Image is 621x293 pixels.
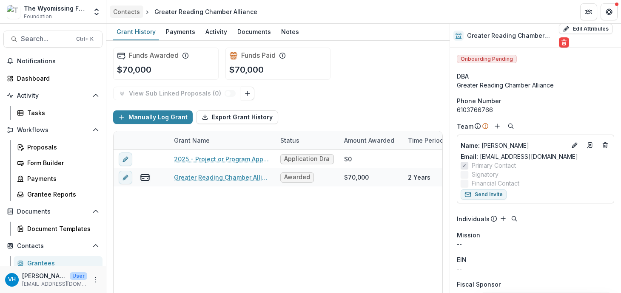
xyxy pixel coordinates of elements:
[14,172,103,186] a: Payments
[275,136,305,145] div: Status
[241,87,254,100] button: Link Grants
[21,35,71,43] span: Search...
[600,140,610,150] button: Deletes
[113,7,140,16] div: Contacts
[339,131,403,149] div: Amount Awarded
[275,131,339,149] div: Status
[27,224,96,233] div: Document Templates
[403,131,467,149] div: Time Period For Grant
[457,72,469,81] span: DBA
[3,71,103,85] a: Dashboard
[22,280,87,288] p: [EMAIL_ADDRESS][DOMAIN_NAME]
[229,63,264,76] p: $70,000
[27,190,96,199] div: Grantee Reports
[162,25,199,38] div: Payments
[117,63,151,76] p: $70,000
[3,239,103,253] button: Open Contacts
[472,170,499,179] span: Signatory
[472,161,516,170] span: Primary Contact
[7,5,20,19] img: The Wyomissing Foundation
[344,173,369,182] div: $70,000
[174,155,270,163] a: 2025 - Project or Program Application
[110,6,261,18] nav: breadcrumb
[457,214,490,223] p: Individuals
[339,136,399,145] div: Amount Awarded
[457,81,614,90] div: Greater Reading Chamber Alliance
[580,3,597,20] button: Partners
[344,155,352,163] div: $0
[22,271,66,280] p: [PERSON_NAME]
[14,106,103,120] a: Tasks
[14,140,103,154] a: Proposals
[113,87,241,100] button: View Sub Linked Proposals (0)
[14,156,103,170] a: Form Builder
[91,275,101,285] button: More
[17,127,89,134] span: Workflows
[113,110,193,124] button: Manually Log Grant
[27,108,96,117] div: Tasks
[113,25,159,38] div: Grant History
[70,272,87,280] p: User
[24,4,87,13] div: The Wyomissing Foundation
[559,24,612,34] button: Edit Attributes
[403,136,467,145] div: Time Period For Grant
[3,54,103,68] button: Notifications
[457,255,467,264] p: EIN
[461,189,507,200] button: Send Invite
[457,280,501,289] span: Fiscal Sponsor
[91,3,103,20] button: Open entity switcher
[74,34,95,44] div: Ctrl + K
[559,37,569,48] button: Delete
[27,174,96,183] div: Payments
[492,121,502,131] button: Add
[284,174,310,181] span: Awarded
[498,214,508,224] button: Add
[119,152,132,166] button: edit
[14,187,103,201] a: Grantee Reports
[17,92,89,99] span: Activity
[284,155,330,163] span: Application Draft
[457,231,480,239] span: Mission
[17,208,89,215] span: Documents
[472,179,519,188] span: Financial Contact
[3,205,103,218] button: Open Documents
[140,172,150,183] button: view-payments
[17,74,96,83] div: Dashboard
[506,121,516,131] button: Search
[129,51,179,59] h2: Funds Awarded
[162,24,199,40] a: Payments
[234,24,274,40] a: Documents
[461,153,478,160] span: Email:
[583,138,597,152] a: Go to contact
[509,214,519,224] button: Search
[110,6,143,18] a: Contacts
[457,264,614,273] div: --
[278,25,302,38] div: Notes
[3,89,103,102] button: Open Activity
[27,143,96,152] div: Proposals
[174,173,270,182] a: Greater Reading Chamber Alliance/Support for Latino Outreach Strategy
[202,24,231,40] a: Activity
[461,152,578,161] a: Email: [EMAIL_ADDRESS][DOMAIN_NAME]
[196,110,278,124] button: Export Grant History
[241,51,276,59] h2: Funds Paid
[601,3,618,20] button: Get Help
[27,259,96,268] div: Grantees
[461,141,566,150] p: [PERSON_NAME]
[457,105,614,114] div: 6103766766
[3,123,103,137] button: Open Workflows
[202,25,231,38] div: Activity
[14,256,103,270] a: Grantees
[169,131,275,149] div: Grant Name
[17,58,99,65] span: Notifications
[461,141,566,150] a: Name: [PERSON_NAME]
[457,55,517,63] span: Onboarding Pending
[24,13,52,20] span: Foundation
[129,90,225,97] p: View Sub Linked Proposals ( 0 )
[467,32,555,39] h2: Greater Reading Chamber Alliance
[461,142,480,149] span: Name :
